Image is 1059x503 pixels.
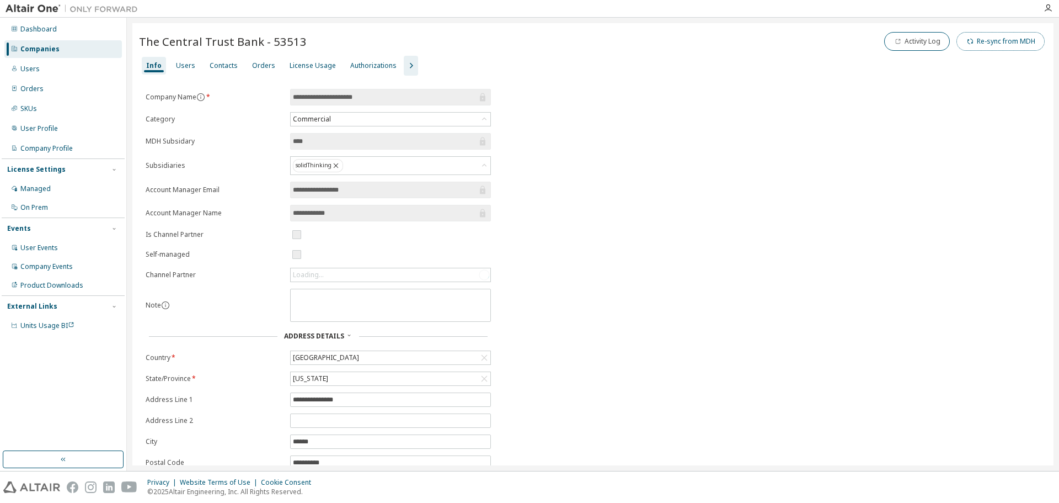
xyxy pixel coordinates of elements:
div: Loading... [291,268,490,282]
div: Orders [20,84,44,93]
p: © 2025 Altair Engineering, Inc. All Rights Reserved. [147,487,318,496]
label: Self-managed [146,250,284,259]
span: Units Usage BI [20,321,74,330]
div: Companies [20,45,60,54]
div: Managed [20,184,51,193]
div: [GEOGRAPHIC_DATA] [291,352,361,364]
img: linkedin.svg [103,481,115,493]
button: information [161,301,170,310]
label: Subsidiaries [146,161,284,170]
div: Orders [252,61,275,70]
div: [GEOGRAPHIC_DATA] [291,351,490,364]
div: [US_STATE] [291,373,330,385]
label: Account Manager Email [146,186,284,194]
div: Users [20,65,40,73]
div: [US_STATE] [291,372,490,385]
label: Address Line 1 [146,395,284,404]
div: Website Terms of Use [180,478,261,487]
label: Account Manager Name [146,209,284,218]
div: Privacy [147,478,180,487]
label: Country [146,353,284,362]
label: Company Name [146,93,284,102]
div: On Prem [20,203,48,212]
img: instagram.svg [85,481,97,493]
div: License Settings [7,165,66,174]
label: Address Line 2 [146,416,284,425]
div: solidThinking [293,159,343,172]
button: Re-sync from MDH [956,32,1045,51]
span: The Central Trust Bank - 53513 [139,34,307,49]
img: youtube.svg [121,481,137,493]
div: Contacts [210,61,238,70]
label: Is Channel Partner [146,230,284,239]
div: Loading... [293,271,324,279]
div: Company Profile [20,144,73,153]
div: User Profile [20,124,58,133]
div: Authorizations [350,61,397,70]
label: MDH Subsidary [146,137,284,146]
div: Company Events [20,262,73,271]
label: Channel Partner [146,271,284,279]
button: information [196,93,205,102]
label: Postal Code [146,458,284,467]
label: Category [146,115,284,124]
div: Dashboard [20,25,57,34]
button: Activity Log [884,32,950,51]
img: Altair One [6,3,143,14]
div: solidThinking [291,157,490,174]
label: Note [146,300,161,310]
span: Address Details [284,331,344,341]
div: SKUs [20,104,37,113]
div: Info [146,61,162,70]
div: User Events [20,243,58,252]
div: License Usage [290,61,336,70]
img: altair_logo.svg [3,481,60,493]
div: Commercial [291,113,333,125]
div: Cookie Consent [261,478,318,487]
div: External Links [7,302,57,311]
label: City [146,437,284,446]
div: Commercial [291,113,490,126]
div: Events [7,224,31,233]
img: facebook.svg [67,481,78,493]
label: State/Province [146,374,284,383]
div: Users [176,61,195,70]
div: Product Downloads [20,281,83,290]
